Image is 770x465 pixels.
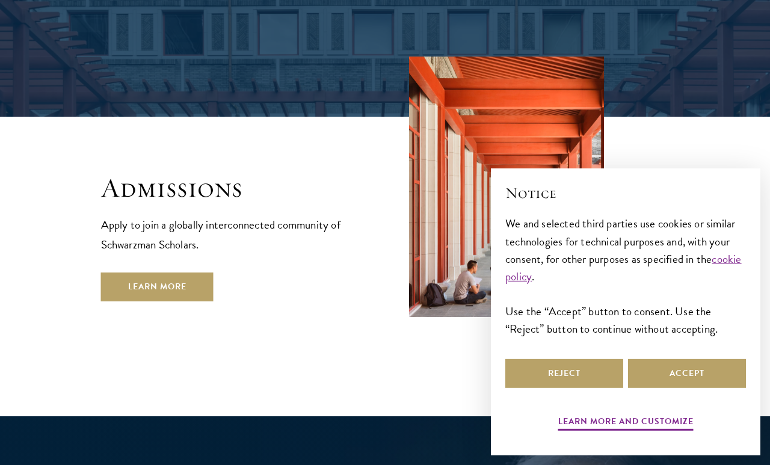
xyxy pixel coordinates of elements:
button: Learn more and customize [558,414,694,433]
h2: Admissions [101,171,362,205]
p: Apply to join a globally interconnected community of Schwarzman Scholars. [101,215,362,254]
div: We and selected third parties use cookies or similar technologies for technical purposes and, wit... [505,215,746,337]
button: Accept [628,359,746,388]
button: Reject [505,359,623,388]
a: cookie policy [505,250,742,285]
h2: Notice [505,183,746,203]
a: Learn More [101,273,214,301]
